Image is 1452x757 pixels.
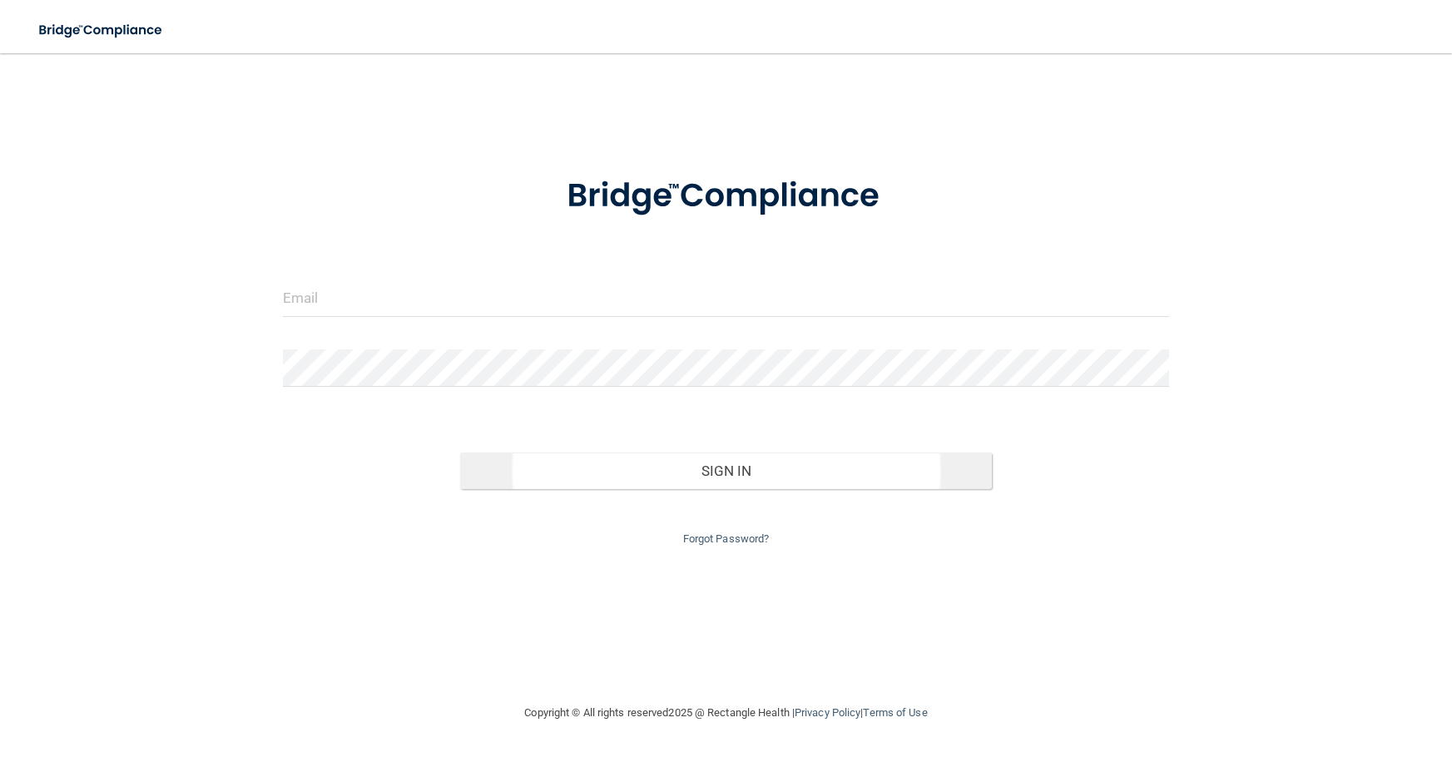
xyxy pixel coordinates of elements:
[423,686,1030,740] div: Copyright © All rights reserved 2025 @ Rectangle Health | |
[683,532,770,545] a: Forgot Password?
[283,280,1170,317] input: Email
[863,706,927,719] a: Terms of Use
[533,153,920,240] img: bridge_compliance_login_screen.278c3ca4.svg
[1164,639,1432,705] iframe: Drift Widget Chat Controller
[25,13,178,47] img: bridge_compliance_login_screen.278c3ca4.svg
[795,706,860,719] a: Privacy Policy
[460,453,992,489] button: Sign In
